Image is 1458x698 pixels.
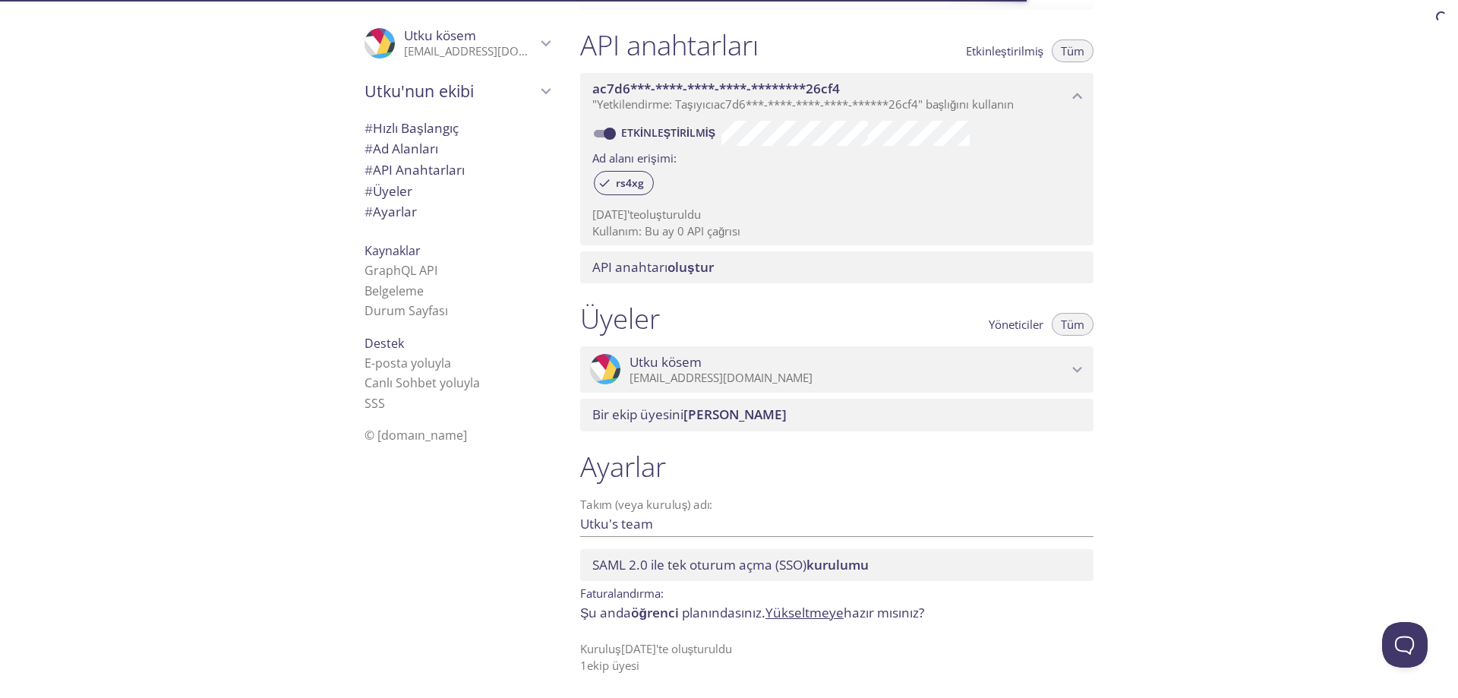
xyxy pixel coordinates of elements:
[592,406,683,423] font: Bir ekip üyesini
[682,604,765,621] font: planındasınız.
[364,203,373,220] font: #
[957,39,1052,62] button: Etkinleştirilmiş
[352,159,562,181] div: API Anahtarları
[621,125,715,140] font: Etkinleştirilmiş
[587,658,639,673] font: ekip üyesi
[364,262,437,279] a: GraphQL API
[364,242,421,259] font: Kaynaklar
[364,374,480,391] font: Canlı Sohbet yoluyla
[661,353,702,371] font: kösem
[580,399,1093,431] div: Bir ekip üyesini davet edin
[919,604,924,621] font: ?
[373,203,417,220] font: Ayarlar
[580,251,1093,283] div: API Anahtarı Oluştur
[404,27,433,44] font: Utku
[683,406,787,423] font: [PERSON_NAME]
[364,302,448,319] a: Durum Sayfası
[364,335,404,352] font: Destek
[364,182,373,200] font: #
[594,171,654,195] div: rs4xg
[352,181,562,202] div: Üyeler
[844,604,919,621] font: hazır mısınız
[1061,43,1084,58] font: Tüm
[580,658,587,673] font: 1
[918,96,1015,112] font: " başlığını kullanın
[352,71,562,111] div: Utku'nun ekibi
[966,43,1043,58] font: Etkinleştirilmiş
[667,258,714,276] font: oluştur
[364,140,373,157] font: #
[1061,317,1084,332] font: Tüm
[980,313,1052,336] button: Yöneticiler
[592,258,667,276] font: API anahtarı
[630,370,813,385] font: [EMAIL_ADDRESS][DOMAIN_NAME]
[1052,39,1093,62] button: Tüm
[616,175,644,190] font: rs4xg
[364,427,467,444] font: © [DOMAIN_NAME]
[765,604,844,621] a: Yükseltmeye
[364,80,474,102] font: Utku'nun ekibi
[592,556,806,573] font: SAML 2.0 ile tek oturum açma (SSO)
[373,182,412,200] font: Üyeler
[631,604,678,621] font: öğrenci
[436,27,476,44] font: kösem
[592,207,639,222] font: [DATE]'te
[364,395,385,412] font: SSS
[580,641,621,656] font: Kuruluş
[580,549,1093,581] div: SSO Kurulumu
[989,317,1043,332] font: Yöneticiler
[621,641,733,656] font: [DATE]'te oluşturuldu
[1052,313,1093,336] button: Tüm
[580,26,759,64] font: API anahtarları
[580,604,631,621] font: Şu anda
[364,119,373,137] font: #
[364,283,424,299] a: Belgeleme
[592,150,677,166] font: Ad alanı erişimi:
[364,355,451,371] font: E-posta yoluyla
[352,118,562,139] div: Hızlı Başlangıç
[592,223,740,238] font: Kullanım: Bu ay 0 API çağrısı
[580,299,660,337] font: Üyeler
[1382,622,1428,668] iframe: Help Scout Beacon - Açık
[373,161,465,178] font: API Anahtarları
[580,497,713,513] font: Takım (veya kuruluş) adı:
[352,18,562,68] div: Utku kösem
[630,353,658,371] font: Utku
[592,96,714,112] font: "Yetkilendirme: Taşıyıcı
[580,346,1093,393] div: Utku kösem
[364,161,373,178] font: #
[580,447,666,485] font: Ayarlar
[373,140,438,157] font: Ad Alanları
[373,119,459,137] font: Hızlı Başlangıç
[352,138,562,159] div: Ad alanları
[404,43,587,58] font: [EMAIL_ADDRESS][DOMAIN_NAME]
[580,586,664,601] font: Faturalandırma:
[806,556,869,573] font: kurulumu
[352,201,562,223] div: Takım Ayarları
[639,207,701,222] font: oluşturuldu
